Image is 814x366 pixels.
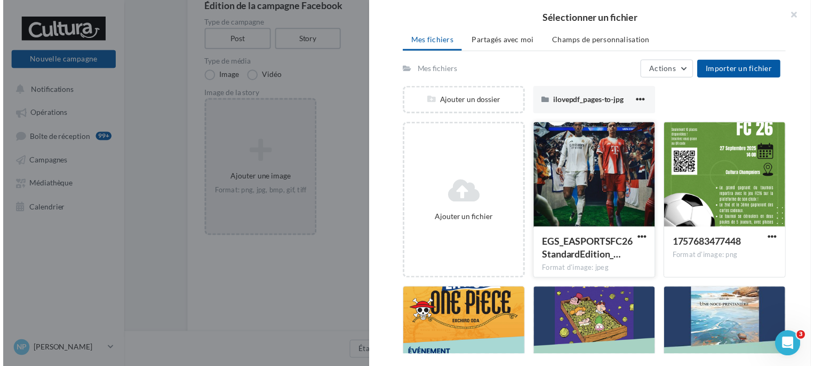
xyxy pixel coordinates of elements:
[407,96,528,106] div: Ajouter un dossier
[388,13,802,22] h2: Sélectionner un fichier
[557,35,656,44] span: Champs de personnalisation
[805,335,813,344] span: 3
[679,254,785,263] div: Format d'image: png
[656,65,682,74] span: Actions
[547,267,652,276] div: Format d'image: jpeg
[547,239,639,263] span: EGS_EASPORTSFC26StandardEdition_EACANADA_S2_1200x1600-effee280c00b9890a0c5249d4b0e5c97
[647,60,700,79] button: Actions
[558,96,629,105] span: ilovepdf_pages-to-jpg
[704,60,788,79] button: Importer un fichier
[713,65,780,74] span: Importer un fichier
[420,64,460,75] div: Mes fichiers
[411,214,523,225] div: Ajouter un fichier
[475,35,538,44] span: Partagés avec moi
[414,35,457,44] span: Mes fichiers
[783,335,809,361] iframe: Intercom live chat
[679,239,748,251] span: 1757683477448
